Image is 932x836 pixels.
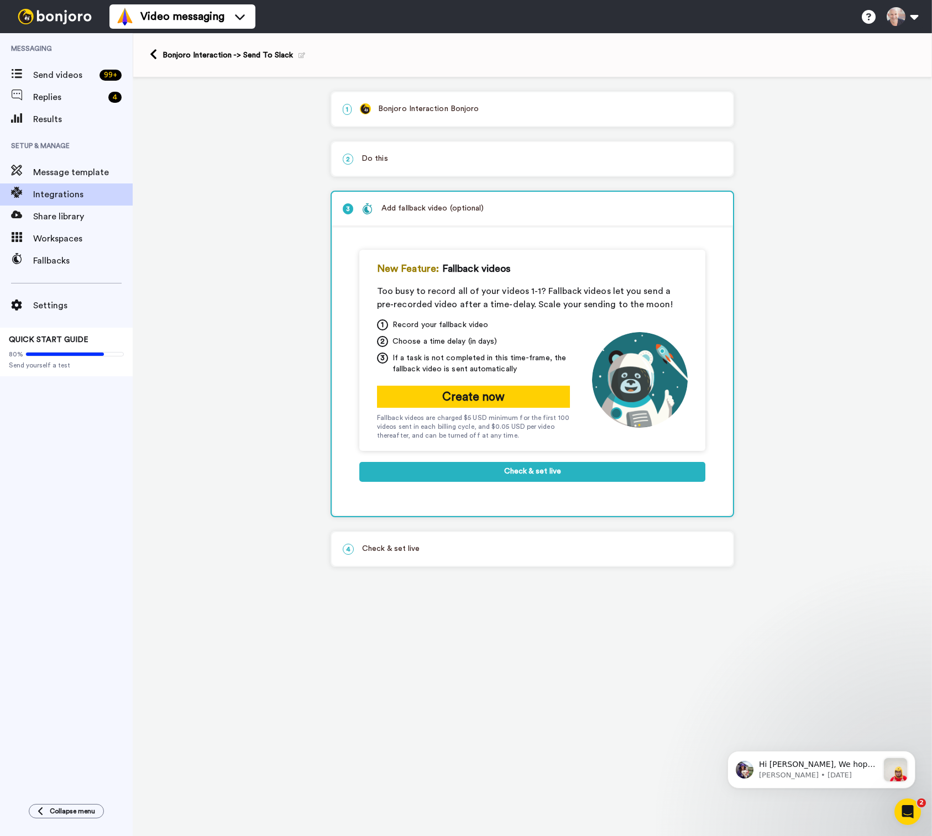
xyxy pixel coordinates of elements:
[331,91,734,127] div: 1Bonjoro Interaction Bonjoro
[108,92,122,103] div: 4
[343,203,353,214] span: 3
[377,261,439,276] span: New Feature:
[377,413,570,440] div: Fallback videos are charged $5 USD minimum for the first 100 videos sent in each billing cycle, a...
[33,299,133,312] span: Settings
[377,353,388,364] span: 3
[33,113,133,126] span: Results
[9,350,23,359] span: 80%
[362,203,484,214] div: Add fallback video (optional)
[711,729,932,806] iframe: Intercom notifications message
[343,543,722,555] p: Check & set live
[360,103,371,114] img: logo_round_yellow.svg
[377,386,570,408] button: Create now
[343,153,722,165] p: Do this
[140,9,224,24] span: Video messaging
[392,336,497,347] span: Choose a time delay (in days)
[894,798,921,825] iframe: Intercom live chat
[377,336,388,347] span: 2
[33,254,133,267] span: Fallbacks
[13,9,96,24] img: bj-logo-header-white.svg
[377,319,388,330] span: 1
[9,336,88,344] span: QUICK START GUIDE
[33,166,133,179] span: Message template
[359,462,705,482] button: Check & set live
[442,261,511,276] span: Fallback videos
[331,141,734,177] div: 2Do this
[50,807,95,816] span: Collapse menu
[33,188,133,201] span: Integrations
[592,332,688,428] img: astronaut-joro.png
[9,361,124,370] span: Send yourself a test
[33,69,95,82] span: Send videos
[116,8,134,25] img: vm-color.svg
[343,103,722,115] p: Bonjoro Interaction Bonjoro
[392,319,488,330] span: Record your fallback video
[343,104,352,115] span: 1
[163,50,305,61] div: Bonjoro Interaction -> Send To Slack
[33,232,133,245] span: Workspaces
[377,285,688,311] div: Too busy to record all of your videos 1-1? Fallback videos let you send a pre-recorded video afte...
[917,798,926,807] span: 2
[331,531,734,567] div: 4Check & set live
[33,210,133,223] span: Share library
[29,804,104,818] button: Collapse menu
[33,91,104,104] span: Replies
[392,353,570,375] span: If a task is not completed in this time-frame, the fallback video is sent automatically
[100,70,122,81] div: 99 +
[343,154,353,165] span: 2
[343,544,354,555] span: 4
